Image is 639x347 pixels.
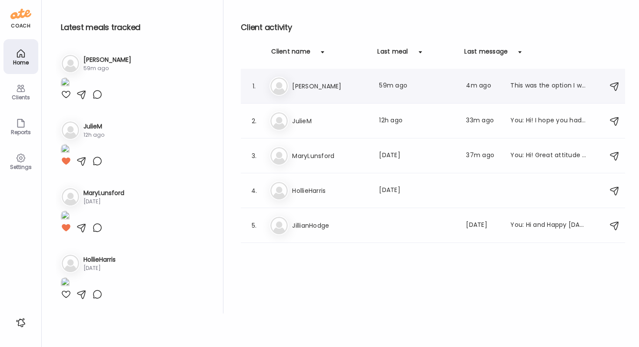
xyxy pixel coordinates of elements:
div: 37m ago [466,151,500,161]
div: [DATE] [466,220,500,231]
h3: JillianHodge [292,220,369,231]
div: [DATE] [379,151,456,161]
img: images%2Fb7oA7u4DuHXkLMR8j16LJeEgkv93%2FxXqZE7FDrVhBJcY95wnx%2FvMmTzQ0ODlsA5xTVDz6H_1080 [61,144,70,156]
img: bg-avatar-default.svg [270,217,288,234]
div: Settings [5,164,37,170]
h2: Latest meals tracked [61,21,209,34]
img: bg-avatar-default.svg [62,188,79,206]
img: images%2FocJDYiZgK8TzmZvGzDl1dH6WtKp2%2Fhicig7zNkWfw34l4Kry2%2F4cLFBgDbMqJ2BzFhQXxv_1080 [61,77,70,89]
img: bg-avatar-default.svg [62,55,79,72]
h3: [PERSON_NAME] [83,55,131,64]
img: bg-avatar-default.svg [270,77,288,95]
div: You: Hi! Great attitude going into your social plans - looking forward to catching up later [DATE]! [510,151,587,161]
h3: JulieM [83,122,104,131]
h3: JulieM [292,116,369,126]
img: ate [10,7,31,21]
div: Last message [464,47,508,61]
img: bg-avatar-default.svg [270,147,288,165]
img: images%2FoIGt1OaAyfUBjzkWM8RsjgazVdy1%2FAAtqDXfapagRHZ7qrK45%2FpzG8gfsh6AHMrdYrRLZK_1080 [61,211,70,222]
img: bg-avatar-default.svg [270,112,288,130]
div: 4m ago [466,81,500,91]
div: You: Hi! I hope you had a great long weekend! Your food looked good. Any plan this week that woul... [510,116,587,126]
div: [DATE] [83,198,124,206]
div: This was the option I was looking at - thoughts? [510,81,587,91]
img: images%2Fa8qyFbo7QDMkH7AYlL5vobhomcg1%2FuzAVQYoBsQIXzYjw6dhd%2Fy0MNwxK904gAKJOBy4IN_1080 [61,277,70,289]
div: Clients [5,94,37,100]
div: [DATE] [83,264,116,272]
div: [DATE] [379,185,456,196]
h3: MaryLunsford [292,151,369,161]
div: 33m ago [466,116,500,126]
div: 59m ago [379,81,456,91]
h3: HollieHarris [292,185,369,196]
h2: Client activity [241,21,625,34]
div: Reports [5,129,37,135]
div: 1. [249,81,259,91]
img: bg-avatar-default.svg [62,255,79,272]
div: 4. [249,185,259,196]
div: 5. [249,220,259,231]
h3: MaryLunsford [83,189,124,198]
img: bg-avatar-default.svg [270,182,288,199]
div: coach [11,22,30,30]
div: Client name [271,47,310,61]
div: You: Hi and Happy [DATE]! Any weekend events/ plans eBay would be helpful to plan for? [510,220,587,231]
div: 12h ago [379,116,456,126]
div: Last meal [377,47,408,61]
div: 2. [249,116,259,126]
div: 59m ago [83,64,131,72]
div: Home [5,60,37,65]
div: 3. [249,151,259,161]
img: bg-avatar-default.svg [62,121,79,139]
h3: HollieHarris [83,255,116,264]
h3: [PERSON_NAME] [292,81,369,91]
div: 12h ago [83,131,104,139]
